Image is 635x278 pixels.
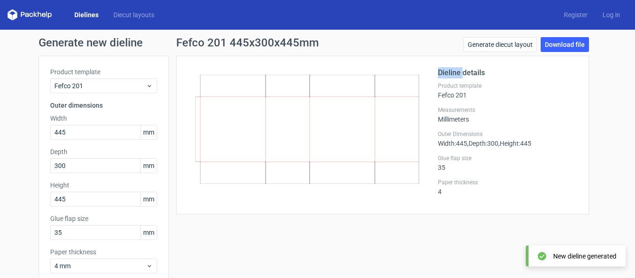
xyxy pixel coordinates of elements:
label: Product template [438,82,577,90]
a: Diecut layouts [106,10,162,19]
span: mm [140,125,157,139]
div: Millimeters [438,106,577,123]
label: Glue flap size [50,214,157,223]
div: 35 [438,155,577,171]
div: Fefco 201 [438,82,577,99]
label: Height [50,181,157,190]
h1: Fefco 201 445x300x445mm [176,37,319,48]
div: 4 [438,179,577,195]
label: Measurements [438,106,577,114]
label: Depth [50,147,157,156]
a: Download file [541,37,589,52]
div: New dieline generated [553,252,616,261]
label: Product template [50,67,157,77]
span: 4 mm [54,261,146,271]
span: , Depth : 300 [467,140,498,147]
label: Outer Dimensions [438,130,577,138]
h1: Generate new dieline [39,37,596,48]
h2: Dieline details [438,67,577,78]
label: Glue flap size [438,155,577,162]
span: Width : 445 [438,140,467,147]
span: mm [140,159,157,173]
span: Fefco 201 [54,81,146,91]
a: Log in [595,10,628,19]
span: , Height : 445 [498,140,531,147]
label: Paper thickness [50,247,157,257]
span: mm [140,226,157,239]
a: Generate diecut layout [463,37,537,52]
label: Paper thickness [438,179,577,186]
label: Width [50,114,157,123]
span: mm [140,192,157,206]
h3: Outer dimensions [50,101,157,110]
a: Register [556,10,595,19]
a: Dielines [67,10,106,19]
